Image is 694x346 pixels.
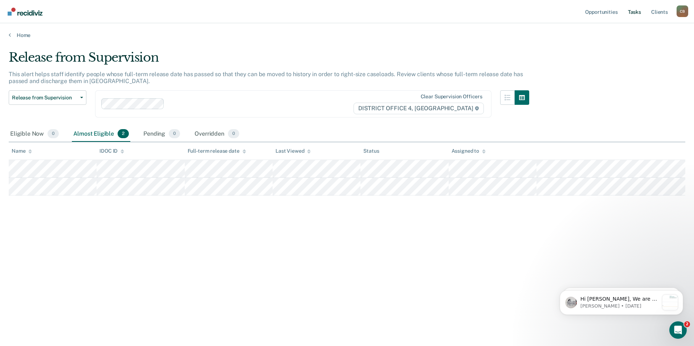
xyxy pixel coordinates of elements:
span: Release from Supervision [12,95,77,101]
span: 0 [169,129,180,139]
iframe: Intercom live chat [669,321,687,339]
span: DISTRICT OFFICE 4, [GEOGRAPHIC_DATA] [354,103,484,114]
a: Home [9,32,685,38]
div: Full-term release date [188,148,246,154]
span: 0 [228,129,239,139]
div: Almost Eligible2 [72,126,130,142]
p: This alert helps staff identify people whose full-term release date has passed so that they can b... [9,71,523,85]
div: Overridden0 [193,126,241,142]
div: Name [12,148,32,154]
div: Eligible Now0 [9,126,60,142]
div: Pending0 [142,126,181,142]
div: Status [363,148,379,154]
div: Release from Supervision [9,50,529,71]
span: 2 [118,129,129,139]
span: 2 [684,321,690,327]
div: Last Viewed [275,148,311,154]
iframe: Intercom notifications message [549,276,694,326]
button: Release from Supervision [9,90,86,105]
div: IDOC ID [99,148,124,154]
img: Recidiviz [8,8,42,16]
div: Assigned to [452,148,486,154]
div: Clear supervision officers [421,94,482,100]
button: Profile dropdown button [677,5,688,17]
span: 0 [48,129,59,139]
div: C B [677,5,688,17]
